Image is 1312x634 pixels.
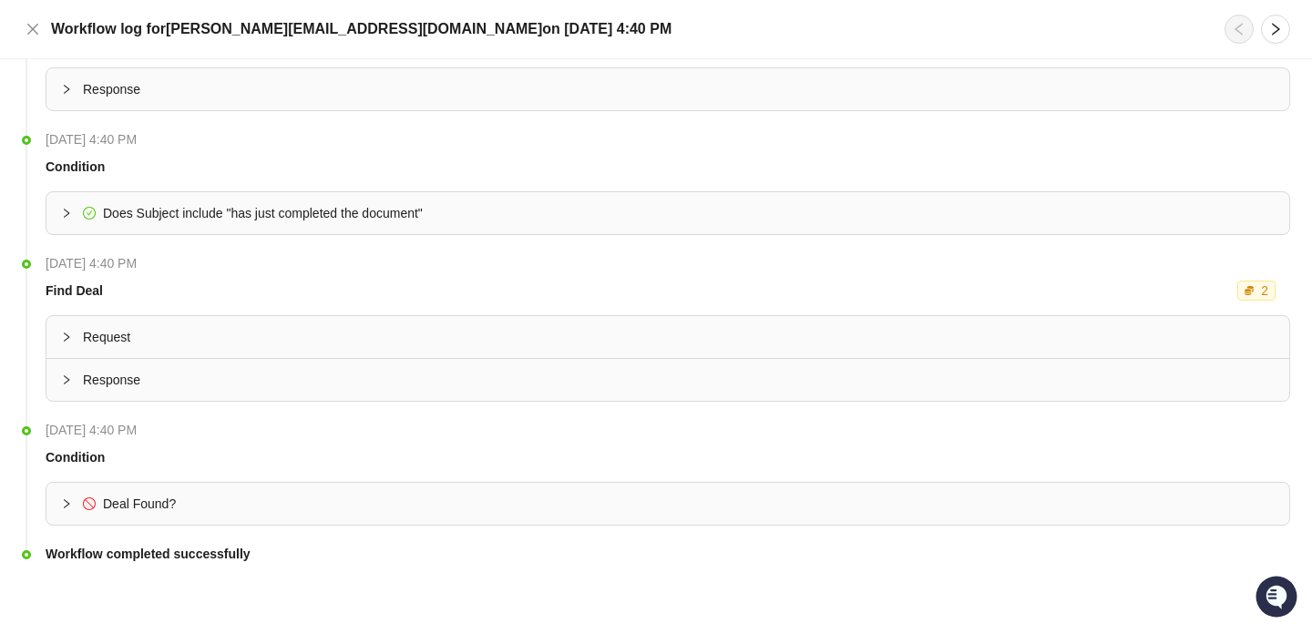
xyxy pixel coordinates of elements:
span: Response [83,79,1275,99]
strong: Workflow completed successfully [46,547,251,561]
span: Does Subject include "has just completed the document" [103,206,423,220]
span: Docs [36,255,67,273]
div: We're available if you need us! [62,183,231,198]
strong: Condition [46,159,105,174]
span: collapsed [61,84,72,95]
span: right [1268,22,1283,36]
span: collapsed [61,498,72,509]
img: Swyft AI [18,18,55,55]
iframe: Open customer support [1254,574,1303,623]
span: [DATE] 4:40 PM [46,129,146,149]
span: check-circle [83,207,96,220]
span: stop [83,497,96,510]
strong: Find Deal [46,283,103,298]
div: 2 [1257,281,1272,300]
span: Status [100,255,140,273]
div: Start new chat [62,165,299,183]
span: [DATE] 4:40 PM [46,253,146,273]
span: Request [83,327,1275,347]
a: 📚Docs [11,248,75,281]
span: [DATE] 4:40 PM [46,420,146,440]
p: Welcome 👋 [18,73,332,102]
h5: Workflow log for [PERSON_NAME][EMAIL_ADDRESS][DOMAIN_NAME] on [DATE] 4:40 PM [51,18,671,40]
span: collapsed [61,332,72,343]
a: Powered byPylon [128,299,220,313]
h2: How can we help? [18,102,332,131]
span: collapsed [61,374,72,385]
strong: Condition [46,450,105,465]
span: Pylon [181,300,220,313]
a: 📶Status [75,248,148,281]
img: 5124521997842_fc6d7dfcefe973c2e489_88.png [18,165,51,198]
span: Response [83,370,1275,390]
span: Deal Found? [103,496,176,511]
div: 📶 [82,257,97,271]
span: collapsed [61,208,72,219]
button: Start new chat [310,170,332,192]
div: 📚 [18,257,33,271]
